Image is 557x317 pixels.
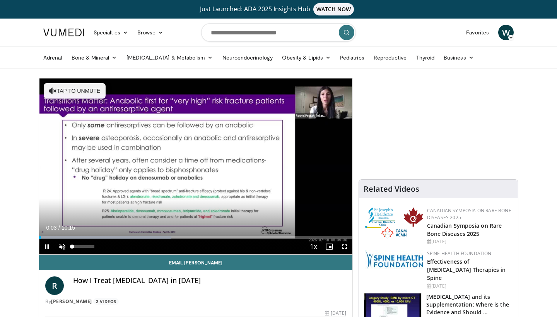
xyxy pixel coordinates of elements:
[43,29,84,36] img: VuMedi Logo
[427,222,502,237] a: Canadian Symposia on Rare Bone Diseases 2025
[39,255,352,270] a: Email [PERSON_NAME]
[44,3,513,15] a: Just Launched: ADA 2025 Insights HubWATCH NOW
[365,250,423,269] img: 57d53db2-a1b3-4664-83ec-6a5e32e5a601.png.150x105_q85_autocrop_double_scale_upscale_version-0.2.jpg
[72,245,94,248] div: Volume Level
[427,207,511,221] a: Canadian Symposia on Rare Bone Diseases 2025
[427,283,512,290] div: [DATE]
[46,225,56,231] span: 0:03
[133,25,168,40] a: Browse
[93,298,119,305] a: 2 Videos
[427,258,506,281] a: Effectiveness of [MEDICAL_DATA] Therapies in Spine
[39,236,352,239] div: Progress Bar
[45,276,64,295] a: R
[325,310,346,317] div: [DATE]
[39,78,352,255] video-js: Video Player
[89,25,133,40] a: Specialties
[306,239,321,254] button: Playback Rate
[44,83,106,99] button: Tap to unmute
[461,25,494,40] a: Favorites
[313,3,354,15] span: WATCH NOW
[67,50,122,65] a: Bone & Mineral
[364,184,419,194] h4: Related Videos
[62,225,75,231] span: 10:15
[51,298,92,305] a: [PERSON_NAME]
[277,50,335,65] a: Obesity & Lipids
[380,78,496,175] iframe: Advertisement
[39,50,67,65] a: Adrenal
[427,250,492,257] a: Spine Health Foundation
[337,239,352,254] button: Fullscreen
[55,239,70,254] button: Unmute
[439,50,478,65] a: Business
[45,298,346,305] div: By
[426,293,513,316] h3: [MEDICAL_DATA] and its Supplementation: Where is the Evidence and Should …
[39,239,55,254] button: Pause
[201,23,356,42] input: Search topics, interventions
[73,276,346,285] h4: How I Treat [MEDICAL_DATA] in [DATE]
[365,207,423,239] img: 59b7dea3-8883-45d6-a110-d30c6cb0f321.png.150x105_q85_autocrop_double_scale_upscale_version-0.2.png
[335,50,369,65] a: Pediatrics
[321,239,337,254] button: Enable picture-in-picture mode
[58,225,60,231] span: /
[498,25,514,40] a: W
[369,50,412,65] a: Reproductive
[218,50,277,65] a: Neuroendocrinology
[122,50,218,65] a: [MEDICAL_DATA] & Metabolism
[412,50,439,65] a: Thyroid
[427,238,512,245] div: [DATE]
